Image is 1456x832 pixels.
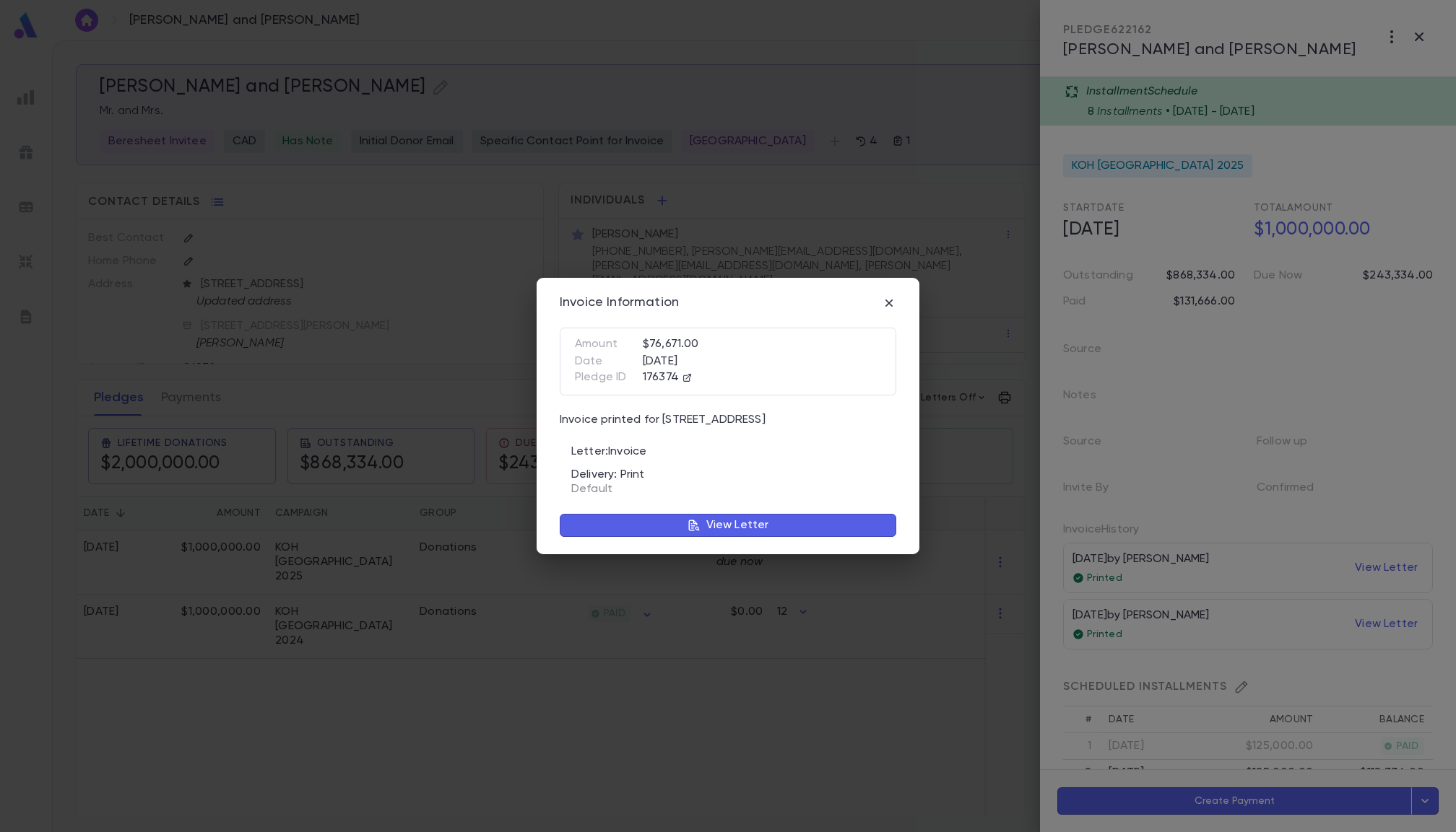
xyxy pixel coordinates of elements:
[560,413,766,427] p: Invoice printed for [STREET_ADDRESS]
[575,337,643,351] p: Amount
[560,295,679,311] div: Invoice Information
[575,354,881,369] div: [DATE]
[575,337,881,354] div: $76,671.00
[571,482,896,496] p: Default
[575,354,643,369] p: Date
[563,459,896,496] div: Delivery: Print
[575,369,881,386] div: 176374
[560,514,896,537] button: View Letter
[563,436,896,459] div: Letter: Invoice
[706,518,769,533] p: View Letter
[575,370,643,385] p: Pledge ID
